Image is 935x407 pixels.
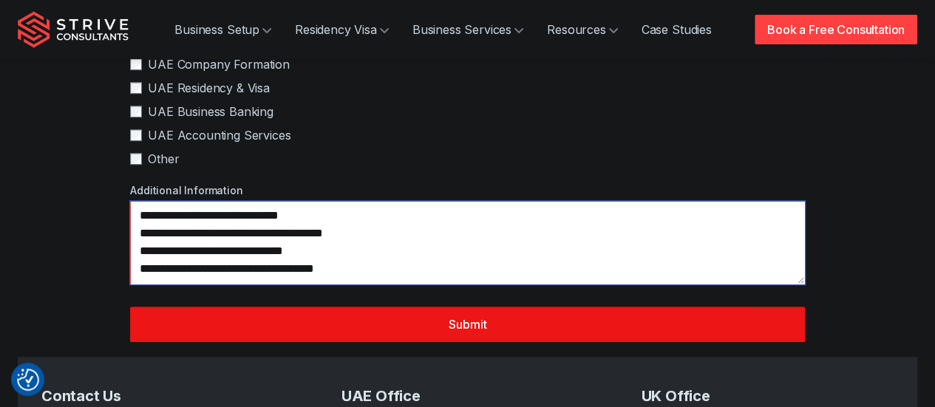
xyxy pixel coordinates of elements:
button: Consent Preferences [17,369,39,391]
input: UAE Company Formation [130,58,142,70]
img: Revisit consent button [17,369,39,391]
h5: UAE Office [341,386,594,407]
label: Additional Information [130,182,805,198]
span: UAE Company Formation [148,55,290,73]
input: UAE Business Banking [130,106,142,117]
input: UAE Residency & Visa [130,82,142,94]
span: UAE Accounting Services [148,126,290,144]
a: Case Studies [630,15,724,44]
button: Submit [130,307,805,342]
input: UAE Accounting Services [130,129,142,141]
a: Business Services [401,15,535,44]
a: Resources [535,15,630,44]
h5: Contact Us [41,386,294,407]
img: Strive Consultants [18,11,129,48]
input: Other [130,153,142,165]
h5: UK Office [641,386,894,407]
a: Book a Free Consultation [755,15,917,44]
span: UAE Business Banking [148,103,273,120]
span: Other [148,150,179,168]
a: Business Setup [163,15,283,44]
a: Residency Visa [283,15,401,44]
span: UAE Residency & Visa [148,79,270,97]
